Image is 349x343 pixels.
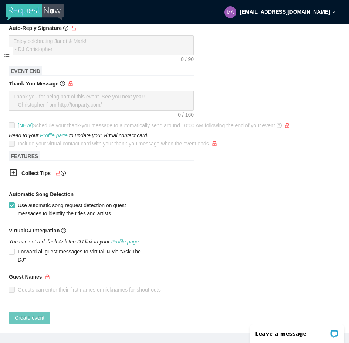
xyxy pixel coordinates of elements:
[9,25,62,31] b: Auto-Reply Signature
[4,165,189,183] div: Collect Tipslockquestion-circle
[9,312,50,324] button: Create event
[9,66,42,76] span: EVENT END
[68,81,73,86] span: lock
[18,122,33,128] span: [NEW]
[6,4,64,21] img: RequestNow
[40,132,68,138] a: Profile page
[111,239,139,245] a: Profile page
[63,26,68,31] span: question-circle
[55,171,61,176] span: lock
[9,239,139,245] i: You can set a default Ask the DJ link in your
[61,171,66,176] span: question-circle
[9,190,74,198] b: Automatic Song Detection
[15,314,44,322] span: Create event
[277,123,282,128] span: question-circle
[9,151,40,161] span: FEATURES
[71,26,77,31] span: lock
[224,6,236,18] img: b47815c75c843dd9398526cffb3d5017
[9,228,60,233] b: VirtualDJ Integration
[10,169,17,176] span: plus-square
[15,201,147,218] span: Use automatic song request detection on guest messages to identify the titles and artists
[21,170,51,176] b: Collect Tips
[45,274,50,279] span: lock
[18,122,290,128] span: Schedule your thank-you message to automatically send around 10:00 AM following the end of your e...
[61,228,66,233] span: question-circle
[285,123,290,128] span: lock
[9,274,42,280] b: Guest Names
[212,141,217,146] span: lock
[60,81,65,86] span: question-circle
[15,248,147,264] span: Forward all guest messages to VirtualDJ via "Ask The DJ"
[15,286,164,294] span: Guests can enter their first names or nicknames for shout-outs
[18,141,217,147] span: Include your virtual contact card with your thank-you message when the event ends
[245,320,349,343] iframe: LiveChat chat widget
[9,81,58,87] b: Thank-You Message
[240,9,330,15] strong: [EMAIL_ADDRESS][DOMAIN_NAME]
[9,132,148,138] i: Head to your to update your virtual contact card!
[332,10,336,14] span: down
